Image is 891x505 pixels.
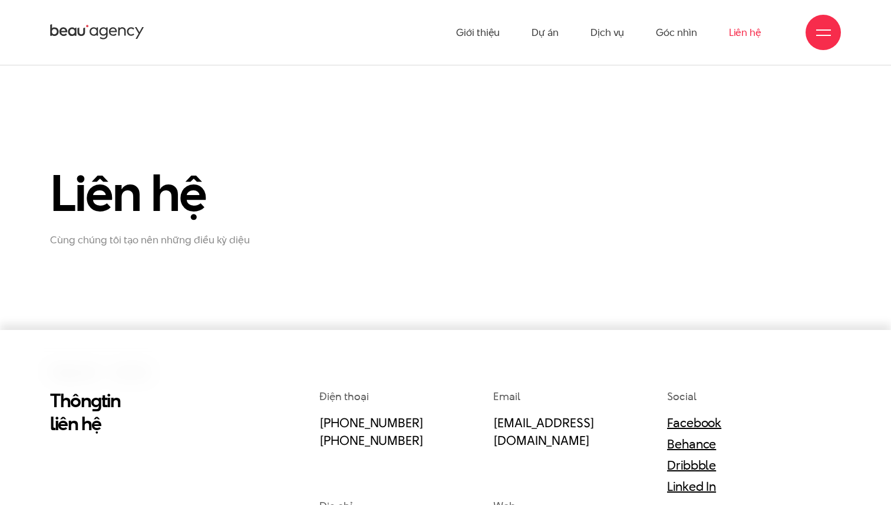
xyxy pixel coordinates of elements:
[50,166,302,220] h1: Liên hệ
[493,414,594,449] a: [EMAIL_ADDRESS][DOMAIN_NAME]
[50,389,235,435] h2: Thôn tin liên hệ
[319,414,423,431] a: [PHONE_NUMBER]
[667,414,721,431] a: Facebook
[667,435,716,453] a: Behance
[667,389,696,404] span: Social
[91,387,101,414] en: g
[493,389,520,404] span: Email
[50,234,302,246] p: Cùng chúng tôi tạo nên những điều kỳ diệu
[667,456,716,474] a: Dribbble
[319,389,368,404] span: Điện thoại
[319,431,423,449] a: [PHONE_NUMBER]
[667,477,716,495] a: Linked In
